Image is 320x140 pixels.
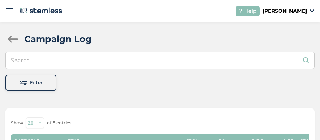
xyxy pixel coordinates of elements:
iframe: Chat Widget [284,105,320,140]
h2: Campaign Log [24,33,92,46]
span: Filter [30,79,43,86]
img: icon-help-white-03924b79.svg [239,9,243,13]
img: icon-menu-open-1b7a8edd.svg [6,7,13,15]
p: [PERSON_NAME] [263,7,307,15]
button: Filter [5,75,56,91]
label: of 5 entries [47,119,71,127]
input: Search [5,52,315,69]
label: Show [11,119,23,127]
img: logo-dark-0685b13c.svg [19,5,62,16]
span: Help [244,7,257,15]
img: icon_down-arrow-small-66adaf34.svg [310,9,314,12]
